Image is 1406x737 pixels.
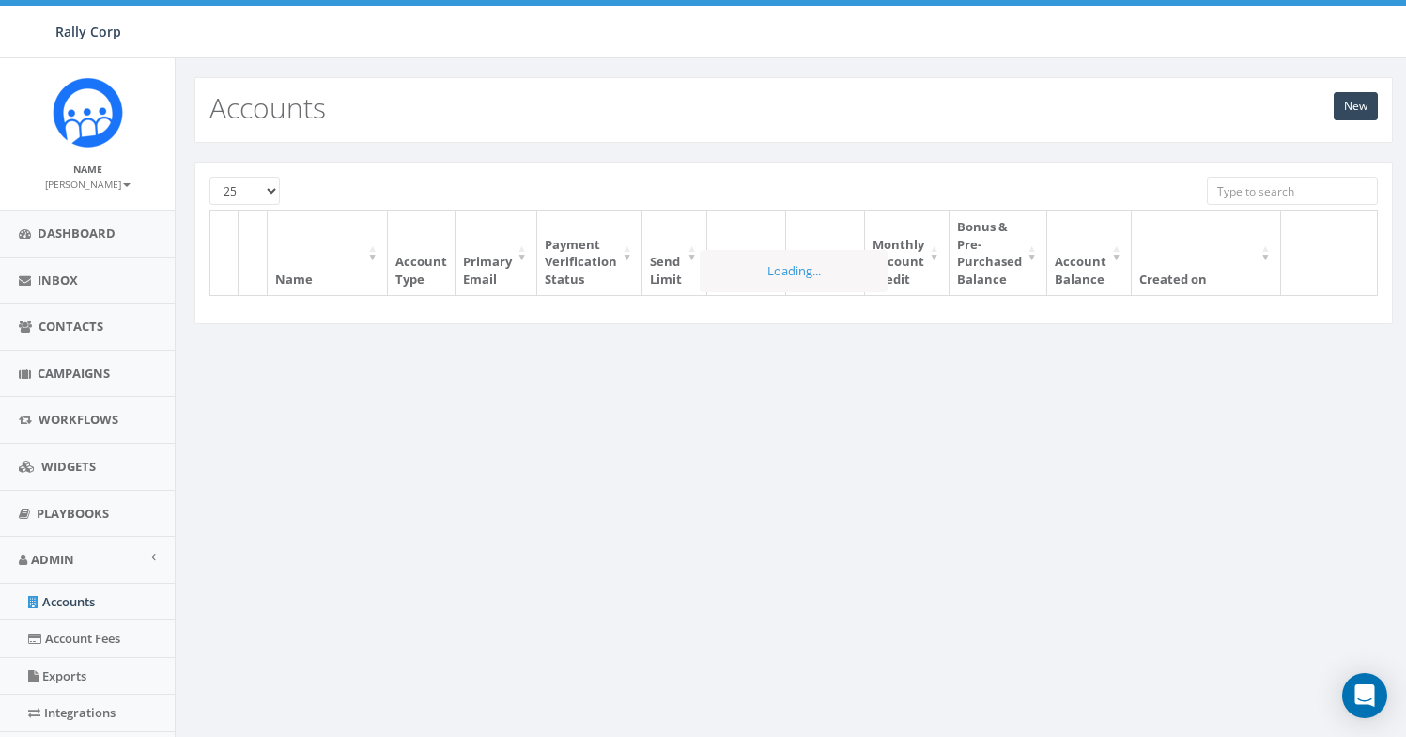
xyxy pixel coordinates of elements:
span: Dashboard [38,225,116,242]
a: New [1334,92,1378,120]
span: Widgets [41,458,96,475]
span: Workflows [39,411,118,428]
th: Payment Verification Status [537,211,642,295]
th: Bonus & Pre-Purchased Balance [950,211,1047,295]
span: Campaigns [38,365,110,382]
th: RVM Outbound [786,211,865,295]
th: Created on [1132,211,1281,295]
th: Account Type [388,211,456,295]
small: Name [73,163,102,176]
th: Send Limit [642,211,707,295]
th: Primary Email [456,211,537,295]
h2: Accounts [209,92,326,123]
span: Rally Corp [55,23,121,40]
span: Contacts [39,318,103,335]
th: SMS/MMS Outbound [707,211,786,295]
img: Icon_1.png [53,77,123,148]
small: [PERSON_NAME] [45,178,131,191]
span: Inbox [38,272,78,289]
div: Loading... [700,250,888,292]
a: [PERSON_NAME] [45,175,131,192]
th: Monthly Account Credit [865,211,950,295]
th: Name [268,211,388,295]
span: Playbooks [37,505,109,522]
span: Admin [31,551,74,568]
input: Type to search [1207,177,1378,205]
th: Account Balance [1047,211,1132,295]
div: Open Intercom Messenger [1342,673,1387,718]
